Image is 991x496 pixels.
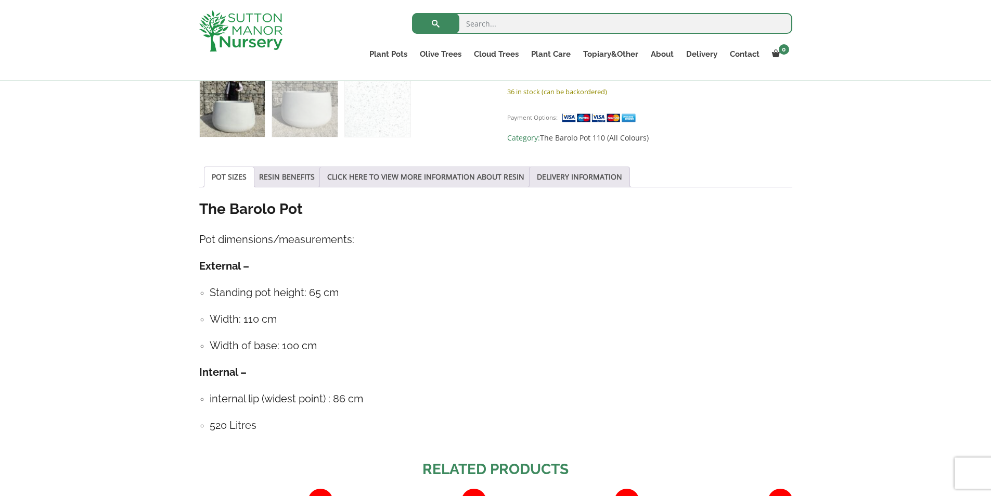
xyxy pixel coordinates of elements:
h4: Width: 110 cm [210,311,792,327]
img: The Barolo Pot 110 Colour White Granite - Image 2 [272,72,337,137]
p: 36 in stock (can be backordered) [507,85,792,98]
span: 0 [779,44,789,55]
a: 0 [766,47,792,61]
a: Contact [724,47,766,61]
img: The Barolo Pot 110 Colour White Granite - Image 3 [345,72,410,137]
a: About [645,47,680,61]
h2: Related products [199,459,792,480]
input: Search... [412,13,792,34]
a: Plant Pots [363,47,414,61]
h4: Pot dimensions/measurements: [199,232,792,248]
a: RESIN BENEFITS [259,167,315,187]
h4: Width of base: 100 cm [210,338,792,354]
img: The Barolo Pot 110 Colour White Granite [200,72,265,137]
strong: External – [199,260,249,272]
img: payment supported [561,112,639,123]
img: logo [199,10,282,52]
a: DELIVERY INFORMATION [537,167,622,187]
h4: 520 Litres [210,417,792,434]
strong: The Barolo Pot [199,200,303,218]
a: Plant Care [525,47,577,61]
h4: Standing pot height: 65 cm [210,285,792,301]
span: Category: [507,132,792,144]
a: Olive Trees [414,47,468,61]
a: Delivery [680,47,724,61]
a: The Barolo Pot 110 (All Colours) [540,133,649,143]
strong: Internal – [199,366,247,378]
small: Payment Options: [507,113,558,121]
a: CLICK HERE TO VIEW MORE INFORMATION ABOUT RESIN [327,167,524,187]
a: Topiary&Other [577,47,645,61]
h4: internal lip (widest point) : 86 cm [210,391,792,407]
a: Cloud Trees [468,47,525,61]
a: POT SIZES [212,167,247,187]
